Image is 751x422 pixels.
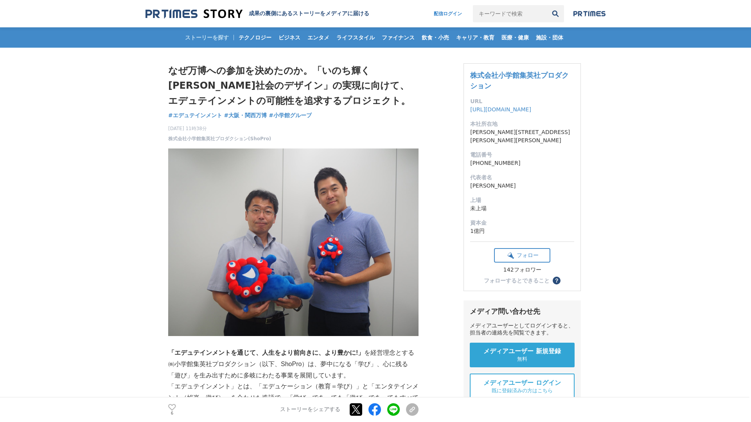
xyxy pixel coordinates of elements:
a: 施設・団体 [533,27,566,48]
dt: 資本金 [470,219,574,227]
div: フォローするとできること [484,278,550,283]
dt: 本社所在地 [470,120,574,128]
a: キャリア・教育 [453,27,498,48]
dt: 上場 [470,196,574,204]
img: prtimes [573,11,605,17]
div: 142フォロワー [494,266,550,274]
span: 既に登録済みの方はこちら [492,387,553,394]
span: ライフスタイル [333,34,378,41]
img: 成果の裏側にあるストーリーをメディアに届ける [146,9,243,19]
strong: 「エデュテインメントを通じて、人生をより前向きに、より豊かに!」 [168,349,364,356]
h2: 成果の裏側にあるストーリーをメディアに届ける [249,10,369,17]
a: #エデュテインメント [168,111,222,120]
a: ファイナンス [379,27,418,48]
span: メディアユーザー 新規登録 [483,347,561,356]
a: 配信ログイン [426,5,470,22]
a: テクノロジー [235,27,275,48]
div: メディアユーザーとしてログインすると、担当者の連絡先を閲覧できます。 [470,322,575,336]
span: メディアユーザー ログイン [483,379,561,387]
dd: 1億円 [470,227,574,235]
span: 施設・団体 [533,34,566,41]
span: テクノロジー [235,34,275,41]
button: フォロー [494,248,550,263]
img: thumbnail_adfc5cd0-8d20-11f0-b40b-51709d18cce7.JPG [168,148,419,336]
span: 飲食・小売 [419,34,452,41]
h1: なぜ万博への参加を決めたのか。「いのち輝く[PERSON_NAME]社会のデザイン」の実現に向けて、エデュテインメントの可能性を追求するプロジェクト。 [168,63,419,108]
span: #小学館グループ [269,112,312,119]
p: を経営理念とする㈱小学館集英社プロダクション（以下、ShoPro）は、夢中になる「学び」、心に残る「遊び」を生み出すために多岐にわたる事業を展開しています。 [168,347,419,381]
span: エンタメ [304,34,332,41]
a: 株式会社小学館集英社プロダクション(ShoPro) [168,135,271,142]
a: 株式会社小学館集英社プロダクション [470,71,569,90]
span: 無料 [517,356,527,363]
dd: 未上場 [470,204,574,213]
a: エンタメ [304,27,332,48]
span: 医療・健康 [498,34,532,41]
a: 飲食・小売 [419,27,452,48]
dd: [PERSON_NAME][STREET_ADDRESS][PERSON_NAME][PERSON_NAME] [470,128,574,145]
span: ファイナンス [379,34,418,41]
a: メディアユーザー ログイン 既に登録済みの方はこちら [470,374,575,400]
button: ？ [553,277,561,284]
span: #大阪・関西万博 [224,112,267,119]
a: ビジネス [275,27,304,48]
a: #小学館グループ [269,111,312,120]
input: キーワードで検索 [473,5,547,22]
div: メディア問い合わせ先 [470,307,575,316]
a: 医療・健康 [498,27,532,48]
dd: [PHONE_NUMBER] [470,159,574,167]
p: 6 [168,411,176,415]
p: 「エデュテインメント」とは、「エデュケーション（教育＝学び）」と「エンタテインメント（娯楽＝遊び）」を合わせた造語で、「学び」であっても「遊び」であってもすべての世代の人たちにとって「楽しい」「... [168,381,419,415]
dt: 代表者名 [470,173,574,182]
span: #エデュテインメント [168,112,222,119]
a: [URL][DOMAIN_NAME] [470,106,531,113]
span: [DATE] 11時38分 [168,125,271,132]
a: 成果の裏側にあるストーリーをメディアに届ける 成果の裏側にあるストーリーをメディアに届ける [146,9,369,19]
button: 検索 [547,5,564,22]
a: メディアユーザー 新規登録 無料 [470,343,575,367]
p: ストーリーをシェアする [280,406,340,413]
a: #大阪・関西万博 [224,111,267,120]
dt: URL [470,97,574,105]
span: ビジネス [275,34,304,41]
span: キャリア・教育 [453,34,498,41]
a: ライフスタイル [333,27,378,48]
span: ？ [554,278,559,283]
dt: 電話番号 [470,151,574,159]
dd: [PERSON_NAME] [470,182,574,190]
